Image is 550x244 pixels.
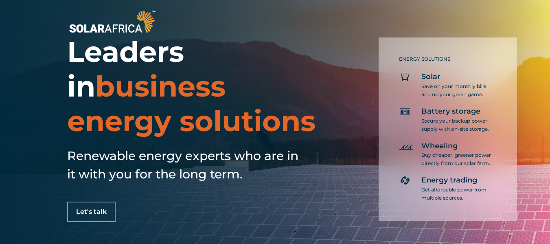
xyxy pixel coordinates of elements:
[421,117,493,133] p: Secure your backup power supply with on-site storage.
[421,151,493,167] p: Buy cheaper, greener power directly from our solar farm.
[421,186,493,202] p: Get affordable power from multiple sources.
[421,176,477,185] span: Energy trading
[67,147,303,183] h5: Renewable energy experts who are in it with you for the long term.
[421,82,493,99] p: Save on your monthly bills and up your green game.
[421,107,480,117] span: Battery storage
[399,56,493,62] h5: ENERGY SOLUTIONS
[421,141,458,151] span: Wheeling
[67,69,316,138] span: business energy solutions
[421,72,440,82] span: Solar
[67,35,323,138] h1: Leaders in
[67,202,116,222] a: Let's talk
[76,209,107,215] span: Let's talk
